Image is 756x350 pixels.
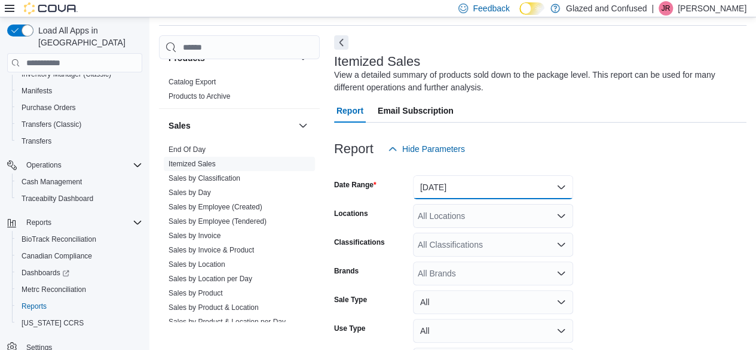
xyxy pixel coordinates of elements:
div: Jackie Rosek [659,1,673,16]
a: Sales by Employee (Tendered) [169,217,267,226]
a: Dashboards [12,264,147,281]
span: Products to Archive [169,92,230,101]
a: Reports [17,299,51,314]
label: Date Range [334,180,377,190]
span: Sales by Invoice & Product [169,245,254,255]
button: BioTrack Reconciliation [12,231,147,248]
span: BioTrack Reconciliation [17,232,142,246]
span: Transfers [17,134,142,148]
span: Sales by Location [169,260,225,269]
button: Sales [169,120,293,132]
span: Transfers (Classic) [22,120,81,129]
span: Reports [17,299,142,314]
span: Manifests [22,86,52,96]
a: Sales by Location per Day [169,275,252,283]
span: Operations [22,158,142,172]
button: Canadian Compliance [12,248,147,264]
label: Sale Type [334,295,367,305]
a: [US_STATE] CCRS [17,316,88,330]
button: All [413,290,573,314]
img: Cova [24,2,78,14]
button: Hide Parameters [383,137,470,161]
p: | [651,1,654,16]
p: [PERSON_NAME] [678,1,746,16]
span: Cash Management [22,177,82,187]
a: Sales by Product & Location per Day [169,318,286,326]
a: Manifests [17,84,57,98]
span: Canadian Compliance [22,251,92,261]
a: Transfers [17,134,56,148]
span: BioTrack Reconciliation [22,235,96,244]
span: Traceabilty Dashboard [22,194,93,203]
span: Email Subscription [378,99,454,123]
button: Transfers (Classic) [12,116,147,133]
span: Load All Apps in [GEOGRAPHIC_DATA] [33,25,142,48]
button: Open list of options [556,269,566,278]
span: Itemized Sales [169,159,216,169]
h3: Report [334,142,374,156]
button: Operations [22,158,66,172]
h3: Itemized Sales [334,54,420,69]
button: [US_STATE] CCRS [12,315,147,331]
button: Operations [2,157,147,174]
a: End Of Day [169,145,206,154]
a: Sales by Day [169,188,211,197]
span: Reports [22,215,142,230]
button: All [413,319,573,343]
span: Sales by Employee (Created) [169,202,262,212]
a: Itemized Sales [169,160,216,168]
a: Sales by Product & Location [169,303,259,312]
span: Hide Parameters [402,143,465,155]
a: Sales by Invoice [169,232,221,240]
span: JR [662,1,671,16]
span: Operations [26,160,62,170]
span: [US_STATE] CCRS [22,318,84,328]
label: Use Type [334,324,365,333]
h3: Sales [169,120,191,132]
button: Reports [2,214,147,231]
a: Sales by Classification [169,174,240,182]
span: Cash Management [17,175,142,189]
button: Traceabilty Dashboard [12,190,147,207]
label: Classifications [334,238,385,247]
button: Manifests [12,83,147,99]
span: Sales by Classification [169,174,240,183]
button: Next [334,35,348,50]
span: Metrc Reconciliation [17,282,142,297]
button: Purchase Orders [12,99,147,116]
span: Canadian Compliance [17,249,142,263]
span: Purchase Orders [22,103,76,112]
span: Metrc Reconciliation [22,285,86,294]
button: Metrc Reconciliation [12,281,147,298]
span: Washington CCRS [17,316,142,330]
span: Manifests [17,84,142,98]
span: Sales by Employee (Tendered) [169,217,267,226]
button: Sales [296,118,310,133]
button: Transfers [12,133,147,150]
button: Open list of options [556,240,566,249]
label: Locations [334,209,368,218]
span: Purchase Orders [17,101,142,115]
span: Reports [26,218,51,227]
div: Sales [159,142,320,348]
span: Transfers [22,136,51,146]
a: Sales by Employee (Created) [169,203,262,211]
span: Report [336,99,363,123]
span: Sales by Product & Location [169,303,259,312]
input: Dark Mode [519,2,544,15]
span: Traceabilty Dashboard [17,191,142,206]
a: Sales by Location [169,260,225,269]
a: BioTrack Reconciliation [17,232,101,246]
a: Purchase Orders [17,101,81,115]
a: Metrc Reconciliation [17,282,91,297]
a: Cash Management [17,175,87,189]
span: Feedback [473,2,509,14]
button: Open list of options [556,211,566,221]
span: Sales by Product [169,288,223,298]
span: Catalog Export [169,77,216,87]
a: Sales by Product [169,289,223,297]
